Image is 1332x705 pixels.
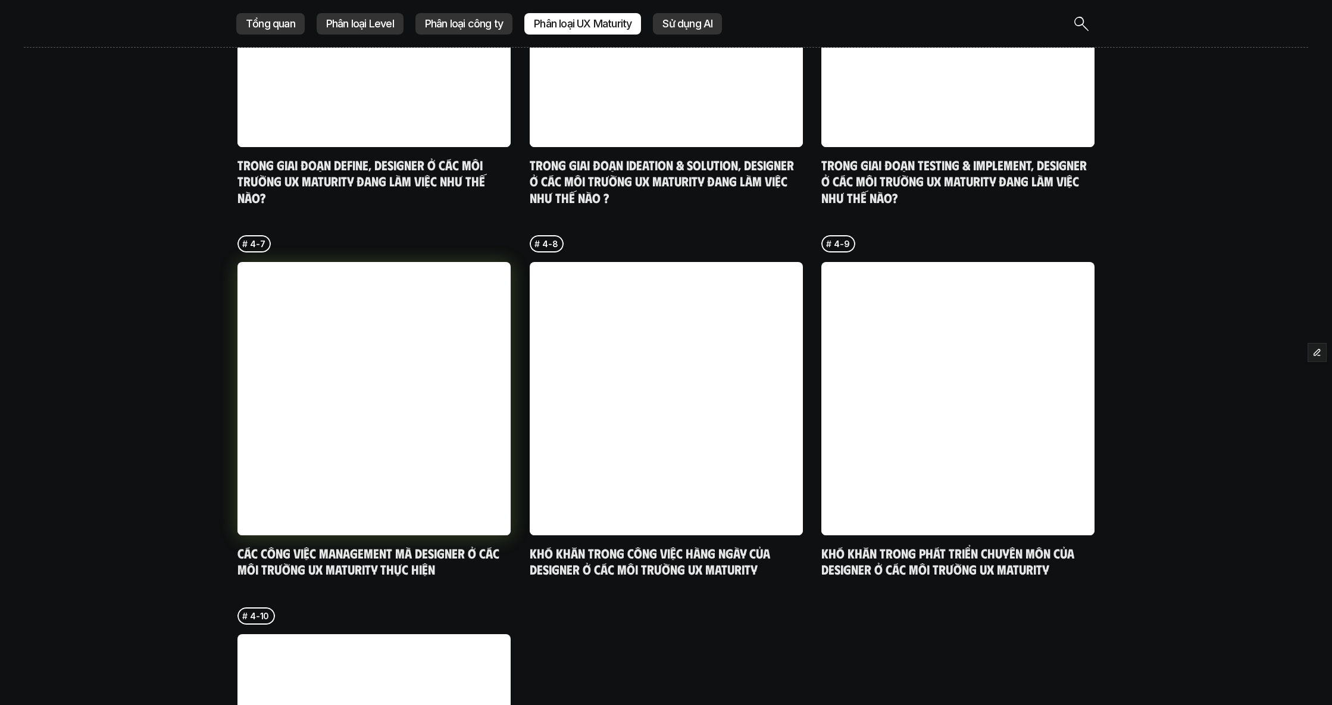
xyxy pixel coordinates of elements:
h5: Trong giai đoạn Testing & Implement, designer ở các môi trường UX maturity đang làm việc như thế ... [821,157,1095,206]
a: Tổng quan [236,13,305,35]
a: Sử dụng AI [653,13,722,35]
button: Edit Framer Content [1308,344,1326,361]
h6: # [242,239,248,248]
h6: # [534,239,540,248]
img: icon entry point for Site Search [1074,17,1089,31]
p: Tổng quan [246,18,295,30]
h6: # [242,612,248,620]
a: Phân loại Level [317,13,404,35]
h5: Các công việc Management mà designer ở các môi trường UX maturity thực hiện [237,545,511,578]
p: 4-8 [542,238,558,250]
p: Phân loại công ty [425,18,503,30]
p: 4-7 [250,238,265,250]
p: Phân loại UX Maturity [534,18,631,30]
h6: # [826,239,831,248]
h5: Khó khăn trong phát triển chuyên môn của designer ở các môi trường UX Maturity [821,545,1095,578]
button: Search Icon [1070,12,1093,36]
a: Phân loại UX Maturity [524,13,641,35]
a: Phân loại công ty [415,13,512,35]
p: Sử dụng AI [662,18,712,30]
h5: Trong giai đoạn Define, designer ở các môi trường UX Maturity đang làm việc như thế nào? [237,157,511,206]
p: 4-9 [834,238,850,250]
h5: Trong giai đoạn Ideation & Solution, designer ở các môi trường UX Maturity đang làm việc như thế ... [530,157,803,206]
p: 4-10 [250,610,269,622]
p: Phân loại Level [326,18,394,30]
h5: Khó khăn trong công việc hàng ngày của designer ở các môi trường UX Maturity [530,545,803,578]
